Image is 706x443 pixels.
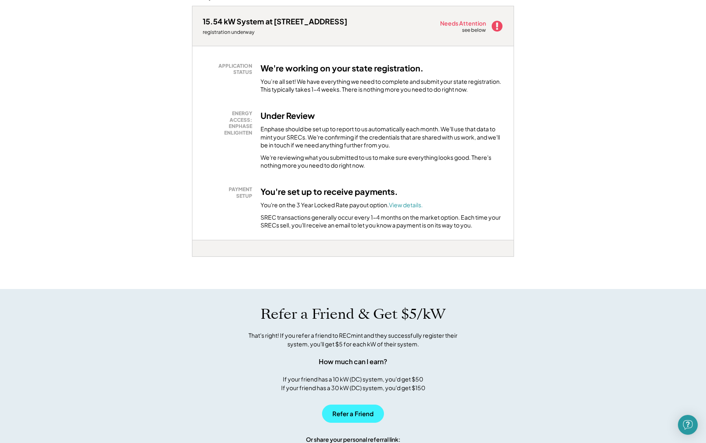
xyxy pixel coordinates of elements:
[678,415,698,435] div: Open Intercom Messenger
[203,29,347,36] div: registration underway
[207,186,252,199] div: PAYMENT SETUP
[261,110,315,121] h3: Under Review
[261,306,445,323] h1: Refer a Friend & Get $5/kW
[207,63,252,76] div: APPLICATION STATUS
[261,63,424,73] h3: We're working on your state registration.
[322,405,384,423] button: Refer a Friend
[261,125,503,149] div: Enphase should be set up to report to us automatically each month. We'll use that data to mint yo...
[207,110,252,136] div: ENERGY ACCESS: ENPHASE ENLIGHTEN
[192,257,213,260] div: fj4aq2xl - PA Solar
[281,375,425,392] div: If your friend has a 10 kW (DC) system, you'd get $50 If your friend has a 30 kW (DC) system, you...
[462,27,487,34] div: see below
[261,78,503,94] div: You’re all set! We have everything we need to complete and submit your state registration. This t...
[261,154,503,170] div: We're reviewing what you submitted to us to make sure everything looks good. There's nothing more...
[239,331,467,348] div: That's right! If you refer a friend to RECmint and they successfully register their system, you'l...
[319,357,387,367] div: How much can I earn?
[203,17,347,26] div: 15.54 kW System at [STREET_ADDRESS]
[261,213,503,230] div: SREC transactions generally occur every 1-4 months on the market option. Each time your SRECs sel...
[440,20,487,26] div: Needs Attention
[261,201,423,209] div: You're on the 3 Year Locked Rate payout option.
[261,186,398,197] h3: You're set up to receive payments.
[389,201,423,208] a: View details.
